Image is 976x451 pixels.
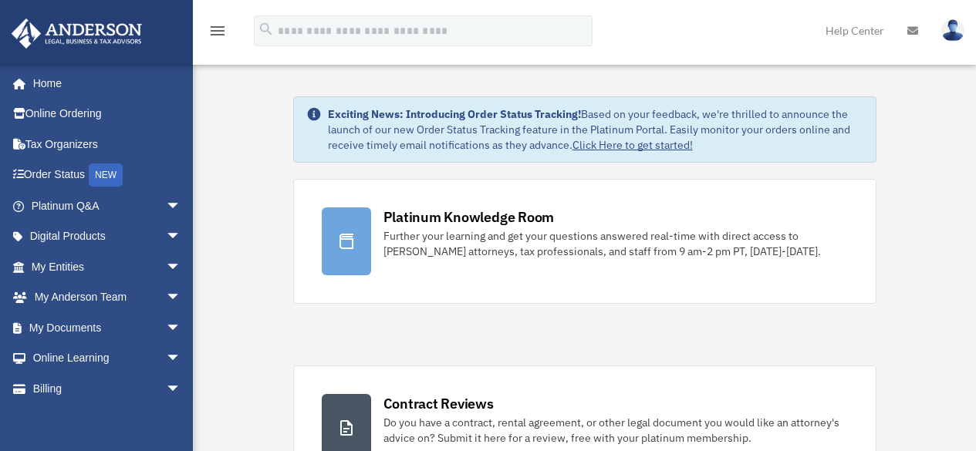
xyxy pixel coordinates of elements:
[383,394,494,413] div: Contract Reviews
[258,21,275,38] i: search
[166,282,197,314] span: arrow_drop_down
[166,343,197,375] span: arrow_drop_down
[11,312,204,343] a: My Documentsarrow_drop_down
[7,19,147,49] img: Anderson Advisors Platinum Portal
[166,190,197,222] span: arrow_drop_down
[383,228,848,259] div: Further your learning and get your questions answered real-time with direct access to [PERSON_NAM...
[11,282,204,313] a: My Anderson Teamarrow_drop_down
[208,22,227,40] i: menu
[11,373,204,404] a: Billingarrow_drop_down
[166,221,197,253] span: arrow_drop_down
[11,251,204,282] a: My Entitiesarrow_drop_down
[383,207,555,227] div: Platinum Knowledge Room
[572,138,693,152] a: Click Here to get started!
[166,251,197,283] span: arrow_drop_down
[11,190,204,221] a: Platinum Q&Aarrow_drop_down
[11,221,204,252] a: Digital Productsarrow_drop_down
[89,163,123,187] div: NEW
[328,107,581,121] strong: Exciting News: Introducing Order Status Tracking!
[11,99,204,130] a: Online Ordering
[383,415,848,446] div: Do you have a contract, rental agreement, or other legal document you would like an attorney's ad...
[11,68,197,99] a: Home
[208,27,227,40] a: menu
[941,19,964,42] img: User Pic
[293,179,876,304] a: Platinum Knowledge Room Further your learning and get your questions answered real-time with dire...
[11,160,204,191] a: Order StatusNEW
[166,373,197,405] span: arrow_drop_down
[166,312,197,344] span: arrow_drop_down
[328,106,863,153] div: Based on your feedback, we're thrilled to announce the launch of our new Order Status Tracking fe...
[11,343,204,374] a: Online Learningarrow_drop_down
[11,129,204,160] a: Tax Organizers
